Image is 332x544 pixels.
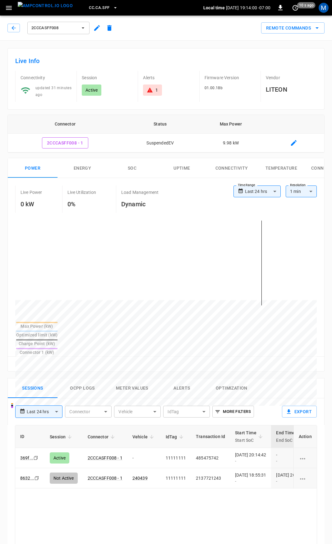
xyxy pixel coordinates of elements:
button: Export [282,406,317,418]
button: Power [8,158,58,178]
p: Firmware Version [205,75,256,81]
h6: Dynamic [121,199,159,209]
button: 2CCCASFF008 - 1 [42,137,88,149]
span: 01.00.18b [205,86,223,90]
h6: 0% [67,199,96,209]
div: End Time [276,429,295,444]
button: SOC [107,158,157,178]
label: Time Range [238,183,255,188]
td: SuspendedEV [122,134,198,153]
span: IdTag [166,433,185,441]
p: Alerts [143,75,194,81]
th: Action [293,425,317,448]
p: Local time [203,5,225,11]
p: Live Power [21,189,42,195]
span: Vehicle [132,433,156,441]
h6: 0 kW [21,199,42,209]
button: Temperature [256,158,306,178]
span: Session [50,433,74,441]
th: ID [15,425,45,448]
p: [DATE] 19:14:00 -07:00 [226,5,270,11]
h6: Live Info [15,56,317,66]
span: Start TimeStart SoC [235,429,265,444]
p: Start SoC [235,437,256,444]
div: charging session options [299,455,312,461]
p: Connectivity [21,75,71,81]
span: updated 31 minutes ago [35,86,71,97]
td: 9.98 kW [198,134,263,153]
p: End SoC [276,437,295,444]
button: Energy [58,158,107,178]
button: Alerts [157,378,207,398]
button: Ocpp logs [58,378,107,398]
div: 1 min [286,185,317,197]
p: Session [82,75,133,81]
th: Transaction Id [191,425,230,448]
table: connector table [8,115,324,153]
p: Live Utilization [67,189,96,195]
div: remote commands options [261,22,325,34]
span: 2CCCASFF008 [31,25,77,32]
label: Resolution [290,183,306,188]
div: profile-icon [319,3,329,13]
button: Connectivity [207,158,256,178]
th: Connector [8,115,122,134]
button: More Filters [212,406,254,418]
img: ampcontrol.io logo [18,2,73,10]
span: CC.CA.SFF [89,4,109,11]
h6: LITEON [266,85,317,94]
div: 1 [155,87,158,93]
button: Meter Values [107,378,157,398]
button: Sessions [8,378,58,398]
div: charging session options [299,475,312,481]
p: Active [85,87,98,93]
div: Start Time [235,429,256,444]
p: Load Management [121,189,159,195]
button: Remote Commands [261,22,325,34]
th: Status [122,115,198,134]
div: Last 24 hrs [27,406,62,418]
div: Last 24 hrs [245,185,281,197]
p: Vendor [266,75,317,81]
button: 2CCCASFF008 [27,22,90,34]
th: Max Power [198,115,263,134]
button: Optimization [207,378,256,398]
button: CC.CA.SFF [86,2,120,14]
button: Uptime [157,158,207,178]
button: set refresh interval [290,3,300,13]
span: End TimeEnd SoC [276,429,303,444]
span: 10 s ago [297,2,316,8]
span: Connector [88,433,117,441]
